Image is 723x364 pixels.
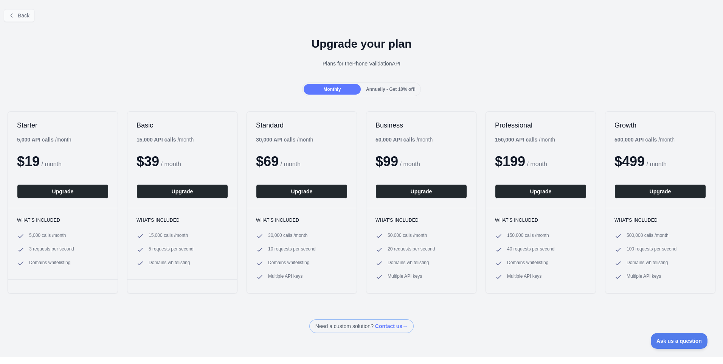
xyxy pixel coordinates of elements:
[375,121,467,130] h2: Business
[256,137,296,143] b: 30,000 API calls
[495,121,586,130] h2: Professional
[495,136,555,143] div: / month
[256,121,348,130] h2: Standard
[651,333,708,349] iframe: Toggle Customer Support
[375,137,415,143] b: 50,000 API calls
[256,136,313,143] div: / month
[375,136,433,143] div: / month
[375,154,398,169] span: $ 99
[495,137,537,143] b: 150,000 API calls
[495,154,525,169] span: $ 199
